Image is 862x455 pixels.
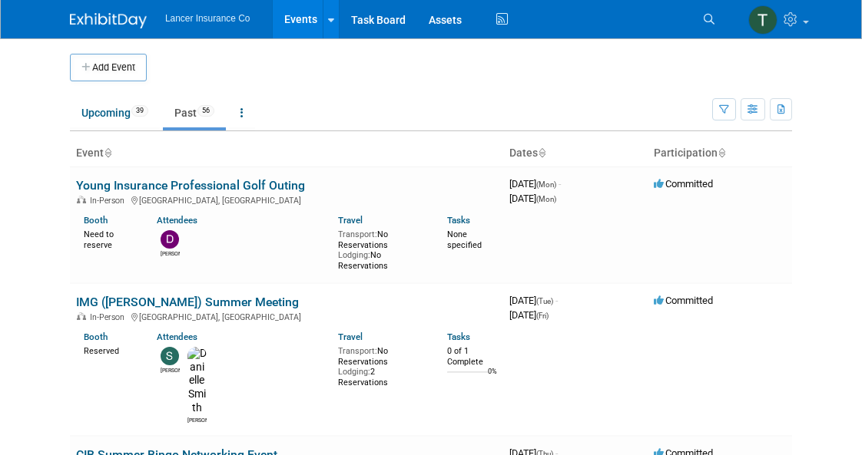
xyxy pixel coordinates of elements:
span: Committed [654,295,713,306]
span: (Mon) [536,180,556,189]
div: 0 of 1 Complete [447,346,497,367]
a: Travel [338,215,363,226]
span: [DATE] [509,193,556,204]
div: Need to reserve [84,226,134,250]
a: Past56 [163,98,226,127]
div: [GEOGRAPHIC_DATA], [GEOGRAPHIC_DATA] [76,193,497,206]
div: No Reservations No Reservations [338,226,424,272]
a: Young Insurance Professional Golf Outing [76,178,305,193]
th: Participation [648,140,792,167]
div: Steven O'Shea [161,365,180,374]
span: Lancer Insurance Co [165,13,250,24]
span: [DATE] [509,295,558,306]
span: 56 [197,105,214,117]
span: Lodging: [338,250,370,260]
a: Sort by Event Name [104,147,111,159]
span: Lodging: [338,367,370,377]
div: Danielle Smith [187,415,207,424]
img: In-Person Event [77,312,86,320]
span: (Tue) [536,297,553,305]
div: No Reservations 2 Reservations [338,343,424,388]
img: Terrence Forrest [748,5,777,35]
span: Committed [654,178,713,190]
a: IMG ([PERSON_NAME]) Summer Meeting [76,295,299,309]
span: Transport: [338,346,377,356]
th: Event [70,140,503,167]
span: - [559,178,561,190]
img: ExhibitDay [70,13,147,28]
span: [DATE] [509,178,561,190]
span: In-Person [90,196,129,206]
a: Travel [338,331,363,342]
span: (Fri) [536,312,549,320]
div: Reserved [84,343,134,357]
a: Sort by Participation Type [718,147,725,159]
a: Tasks [447,331,470,342]
img: Dennis Kelly [161,230,179,249]
button: Add Event [70,54,147,81]
span: - [555,295,558,306]
td: 0% [488,368,497,388]
a: Tasks [447,215,470,226]
img: In-Person Event [77,196,86,203]
img: Danielle Smith [187,347,207,415]
span: (Mon) [536,195,556,203]
span: In-Person [90,312,129,322]
span: None specified [447,229,482,250]
span: Transport: [338,229,377,239]
a: Upcoming39 [70,98,160,127]
a: Attendees [157,215,197,226]
div: [GEOGRAPHIC_DATA], [GEOGRAPHIC_DATA] [76,310,497,322]
img: Steven O'Shea [161,347,179,365]
a: Attendees [157,331,197,342]
a: Booth [84,331,108,342]
div: Dennis Kelly [161,249,180,258]
span: 39 [131,105,148,117]
th: Dates [503,140,648,167]
a: Booth [84,215,108,226]
span: [DATE] [509,309,549,321]
a: Sort by Start Date [538,147,545,159]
